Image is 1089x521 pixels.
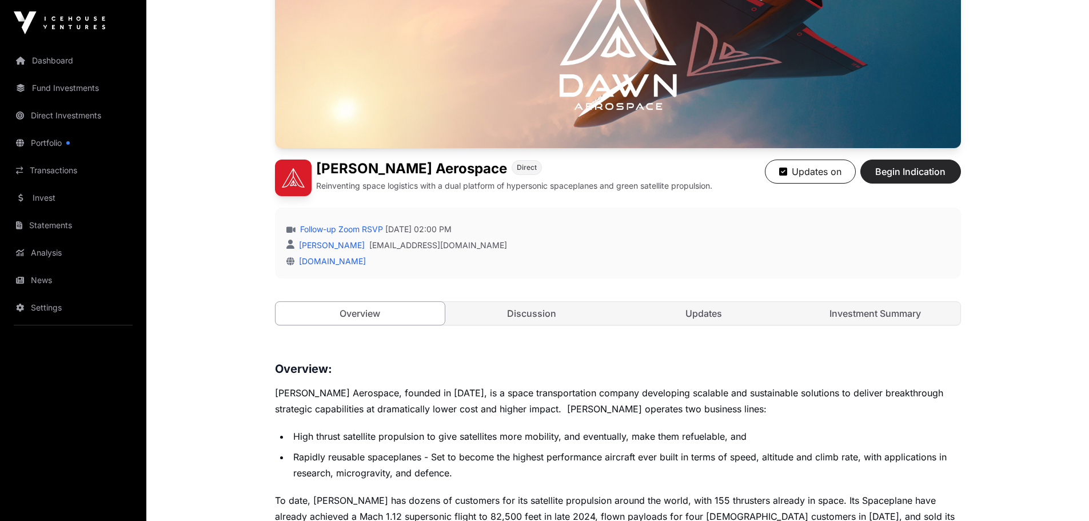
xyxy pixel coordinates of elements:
[290,449,961,481] li: Rapidly reusable spaceplanes - Set to become the highest performance aircraft ever built in terms...
[369,240,507,251] a: [EMAIL_ADDRESS][DOMAIN_NAME]
[276,302,960,325] nav: Tabs
[275,385,961,417] p: [PERSON_NAME] Aerospace, founded in [DATE], is a space transportation company developing scalable...
[1032,466,1089,521] iframe: Chat Widget
[385,224,452,235] span: [DATE] 02:00 PM
[297,240,365,250] a: [PERSON_NAME]
[447,302,617,325] a: Discussion
[9,75,137,101] a: Fund Investments
[619,302,789,325] a: Updates
[298,224,383,235] a: Follow-up Zoom RSVP
[860,160,961,184] button: Begin Indication
[875,165,947,178] span: Begin Indication
[316,160,507,178] h1: [PERSON_NAME] Aerospace
[294,256,366,266] a: [DOMAIN_NAME]
[9,103,137,128] a: Direct Investments
[9,48,137,73] a: Dashboard
[316,180,712,192] p: Reinventing space logistics with a dual platform of hypersonic spaceplanes and green satellite pr...
[860,171,961,182] a: Begin Indication
[9,213,137,238] a: Statements
[14,11,105,34] img: Icehouse Ventures Logo
[9,130,137,156] a: Portfolio
[9,185,137,210] a: Invest
[765,160,856,184] button: Updates on
[9,158,137,183] a: Transactions
[9,240,137,265] a: Analysis
[9,268,137,293] a: News
[275,160,312,196] img: Dawn Aerospace
[275,301,446,325] a: Overview
[290,428,961,444] li: High thrust satellite propulsion to give satellites more mobility, and eventually, make them refu...
[275,360,961,378] h3: Overview:
[791,302,960,325] a: Investment Summary
[9,295,137,320] a: Settings
[517,163,537,172] span: Direct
